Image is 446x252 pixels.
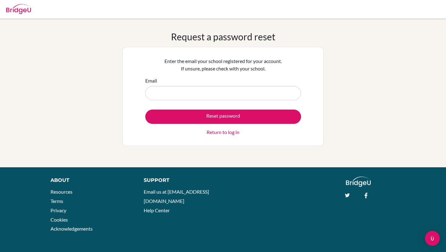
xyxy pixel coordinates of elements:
[171,31,275,42] h1: Request a password reset
[144,177,217,184] div: Support
[50,198,63,204] a: Terms
[207,128,239,136] a: Return to log in
[346,177,371,187] img: logo_white@2x-f4f0deed5e89b7ecb1c2cc34c3e3d731f90f0f143d5ea2071677605dd97b5244.png
[50,189,72,195] a: Resources
[6,4,31,14] img: Bridge-U
[50,226,93,232] a: Acknowledgements
[144,189,209,204] a: Email us at [EMAIL_ADDRESS][DOMAIN_NAME]
[145,57,301,72] p: Enter the email your school registered for your account. If unsure, please check with your school.
[50,177,130,184] div: About
[50,217,68,223] a: Cookies
[145,77,157,84] label: Email
[144,207,170,213] a: Help Center
[50,207,66,213] a: Privacy
[145,110,301,124] button: Reset password
[425,231,440,246] div: Open Intercom Messenger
